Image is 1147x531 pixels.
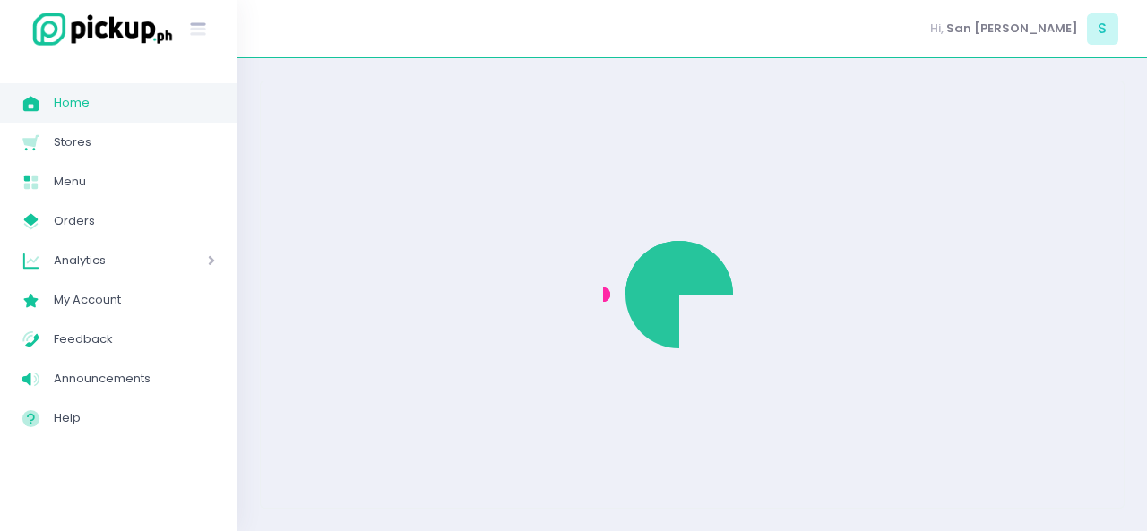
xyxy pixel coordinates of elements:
[22,10,175,48] img: logo
[54,131,215,154] span: Stores
[54,249,157,272] span: Analytics
[54,407,215,430] span: Help
[54,210,215,233] span: Orders
[54,91,215,115] span: Home
[54,328,215,351] span: Feedback
[1087,13,1118,45] span: S
[54,288,215,312] span: My Account
[54,170,215,193] span: Menu
[54,367,215,390] span: Announcements
[930,20,944,38] span: Hi,
[946,20,1078,38] span: San [PERSON_NAME]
